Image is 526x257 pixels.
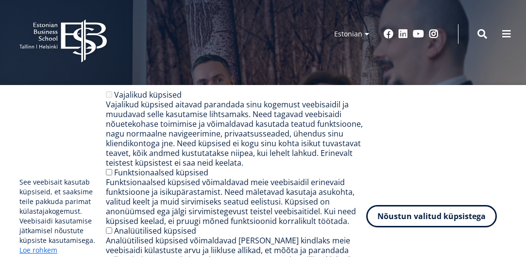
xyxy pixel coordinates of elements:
a: Instagram [429,29,439,39]
label: Funktsionaalsed küpsised [114,167,208,178]
a: Facebook [384,29,393,39]
p: See veebisait kasutab küpsiseid, et saaksime teile pakkuda parimat külastajakogemust. Veebisaidi ... [19,177,106,255]
div: Funktsionaalsed küpsised võimaldavad meie veebisaidil erinevaid funktsioone ja isikupärastamist. ... [106,177,366,226]
label: Analüütilised küpsised [114,225,196,236]
button: Nõustun valitud küpsistega [366,205,497,227]
a: Linkedin [398,29,408,39]
a: Youtube [413,29,424,39]
label: Vajalikud küpsised [114,89,182,100]
a: Loe rohkem [19,245,57,255]
div: Vajalikud küpsised aitavad parandada sinu kogemust veebisaidil ja muudavad selle kasutamise lihts... [106,100,366,168]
